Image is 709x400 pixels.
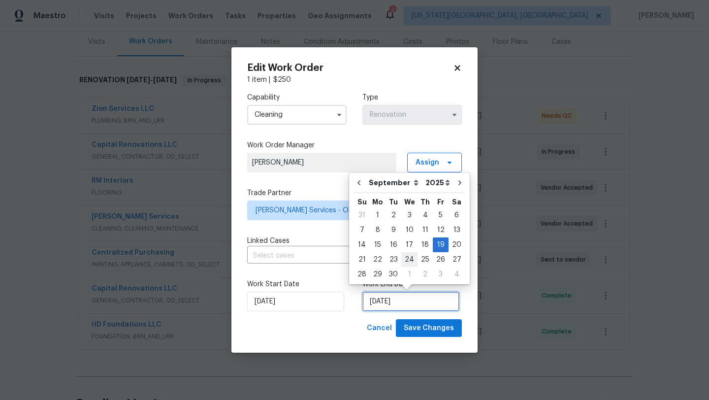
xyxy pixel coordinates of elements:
[370,237,386,252] div: Mon Sep 15 2025
[401,237,418,252] div: Wed Sep 17 2025
[418,223,433,237] div: Thu Sep 11 2025
[449,208,465,222] div: 6
[370,267,386,282] div: Mon Sep 29 2025
[401,238,418,252] div: 17
[449,208,465,223] div: Sat Sep 06 2025
[449,223,465,237] div: 13
[449,267,465,282] div: Sat Oct 04 2025
[401,253,418,267] div: 24
[401,267,418,281] div: 1
[433,238,449,252] div: 19
[386,208,401,222] div: 2
[416,158,439,167] span: Assign
[433,253,449,267] div: 26
[404,322,454,334] span: Save Changes
[367,322,392,334] span: Cancel
[433,252,449,267] div: Fri Sep 26 2025
[370,238,386,252] div: 15
[386,267,401,282] div: Tue Sep 30 2025
[354,267,370,281] div: 28
[433,237,449,252] div: Fri Sep 19 2025
[386,237,401,252] div: Tue Sep 16 2025
[401,223,418,237] div: Wed Sep 10 2025
[418,238,433,252] div: 18
[354,253,370,267] div: 21
[252,158,391,167] span: [PERSON_NAME]
[256,205,439,215] span: [PERSON_NAME] Services - OKC-C
[386,252,401,267] div: Tue Sep 23 2025
[418,223,433,237] div: 11
[333,109,345,121] button: Show options
[362,93,462,102] label: Type
[273,76,291,83] span: $ 250
[449,109,460,121] button: Show options
[386,267,401,281] div: 30
[389,199,398,205] abbr: Tuesday
[452,199,461,205] abbr: Saturday
[247,279,347,289] label: Work Start Date
[386,223,401,237] div: 9
[354,237,370,252] div: Sun Sep 14 2025
[386,223,401,237] div: Tue Sep 09 2025
[401,267,418,282] div: Wed Oct 01 2025
[396,319,462,337] button: Save Changes
[247,75,462,85] div: 1 item |
[247,93,347,102] label: Capability
[370,253,386,267] div: 22
[449,267,465,281] div: 4
[449,237,465,252] div: Sat Sep 20 2025
[247,105,347,125] input: Select...
[386,208,401,223] div: Tue Sep 02 2025
[247,236,290,246] span: Linked Cases
[354,238,370,252] div: 14
[354,267,370,282] div: Sun Sep 28 2025
[401,208,418,222] div: 3
[420,199,430,205] abbr: Thursday
[370,223,386,237] div: 8
[418,208,433,222] div: 4
[354,252,370,267] div: Sun Sep 21 2025
[354,223,370,237] div: Sun Sep 07 2025
[449,253,465,267] div: 27
[452,173,467,193] button: Go to next month
[449,223,465,237] div: Sat Sep 13 2025
[418,267,433,281] div: 2
[247,140,462,150] label: Work Order Manager
[449,252,465,267] div: Sat Sep 27 2025
[354,208,370,223] div: Sun Aug 31 2025
[370,208,386,222] div: 1
[386,238,401,252] div: 16
[357,199,367,205] abbr: Sunday
[370,223,386,237] div: Mon Sep 08 2025
[354,208,370,222] div: 31
[352,173,366,193] button: Go to previous month
[449,238,465,252] div: 20
[418,267,433,282] div: Thu Oct 02 2025
[247,292,344,311] input: M/D/YYYY
[418,253,433,267] div: 25
[401,223,418,237] div: 10
[418,252,433,267] div: Thu Sep 25 2025
[386,253,401,267] div: 23
[247,63,453,73] h2: Edit Work Order
[362,292,459,311] input: M/D/YYYY
[433,223,449,237] div: 12
[418,208,433,223] div: Thu Sep 04 2025
[372,199,383,205] abbr: Monday
[370,267,386,281] div: 29
[418,237,433,252] div: Thu Sep 18 2025
[247,188,462,198] label: Trade Partner
[370,252,386,267] div: Mon Sep 22 2025
[363,319,396,337] button: Cancel
[401,252,418,267] div: Wed Sep 24 2025
[366,175,423,190] select: Month
[404,199,415,205] abbr: Wednesday
[433,208,449,223] div: Fri Sep 05 2025
[354,223,370,237] div: 7
[247,248,434,264] input: Select cases
[433,267,449,281] div: 3
[433,223,449,237] div: Fri Sep 12 2025
[362,105,462,125] input: Select...
[401,208,418,223] div: Wed Sep 03 2025
[370,208,386,223] div: Mon Sep 01 2025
